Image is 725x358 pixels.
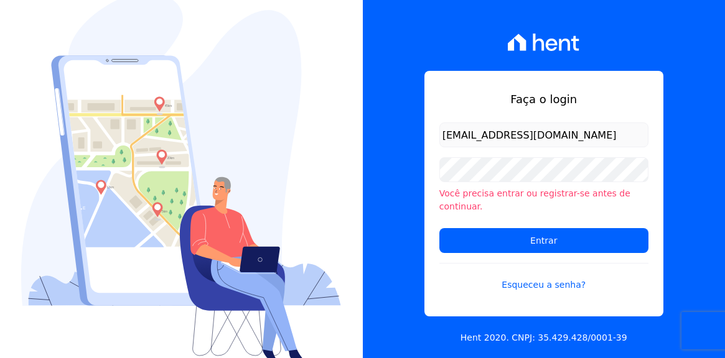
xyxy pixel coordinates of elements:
h1: Faça o login [439,91,648,108]
input: Email [439,122,648,147]
p: Hent 2020. CNPJ: 35.429.428/0001-39 [461,331,627,344]
input: Entrar [439,228,648,253]
li: Você precisa entrar ou registrar-se antes de continuar. [439,187,648,213]
a: Esqueceu a senha? [439,263,648,291]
